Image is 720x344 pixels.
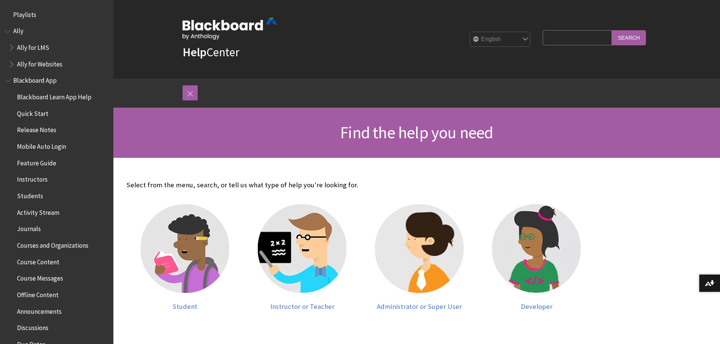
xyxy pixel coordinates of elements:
img: Student [141,204,229,293]
nav: Book outline for Anthology Ally Help [5,25,109,71]
span: Course Messages [17,272,63,282]
span: Administrator or Super User [377,302,462,311]
span: Playlists [13,8,36,19]
p: Select from the menu, search, or tell us what type of help you're looking for. [127,180,595,190]
span: Instructor or Teacher [270,302,334,311]
span: Blackboard App [13,74,57,85]
span: Discussions [17,321,48,332]
span: Student [173,302,197,311]
a: HelpCenter [183,45,239,60]
span: Courses and Organizations [17,239,88,249]
img: Instructor [258,204,347,293]
span: Ally for LMS [17,41,49,51]
span: Students [17,190,43,200]
span: Developer [521,302,553,311]
span: Quick Start [17,107,48,117]
span: Ally [13,25,23,35]
span: Activity Stream [17,206,59,216]
span: Offline Content [17,288,59,299]
span: Ally for Websites [17,58,62,68]
select: Site Language Selector [470,32,531,47]
input: Search [612,30,646,45]
a: Developer [486,204,588,310]
span: Instructors [17,173,48,184]
a: Student Student [134,204,236,310]
img: Administrator [375,204,464,293]
span: Find the help you need [340,122,493,143]
nav: Book outline for Playlists [5,8,109,21]
span: Journals [17,223,41,233]
a: Instructor Instructor or Teacher [251,204,353,310]
img: Blackboard by Anthology [183,18,277,40]
span: Announcements [17,305,62,315]
strong: Help [183,45,206,60]
span: Release Notes [17,124,56,134]
span: Mobile Auto Login [17,140,66,150]
span: Course Content [17,256,59,266]
span: Feature Guide [17,157,56,167]
span: Blackboard Learn App Help [17,91,91,101]
a: Administrator Administrator or Super User [369,204,471,310]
